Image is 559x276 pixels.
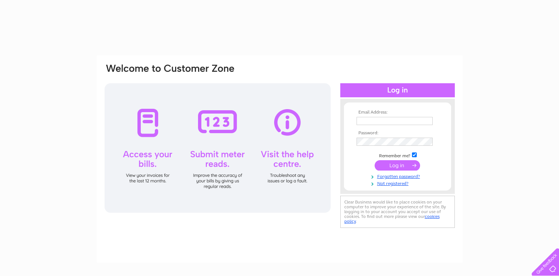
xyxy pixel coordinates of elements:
[355,110,440,115] th: Email Address:
[344,214,440,224] a: cookies policy
[357,172,440,179] a: Forgotten password?
[355,131,440,136] th: Password:
[357,179,440,186] a: Not registered?
[340,196,455,228] div: Clear Business would like to place cookies on your computer to improve your experience of the sit...
[355,151,440,159] td: Remember me?
[375,160,420,171] input: Submit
